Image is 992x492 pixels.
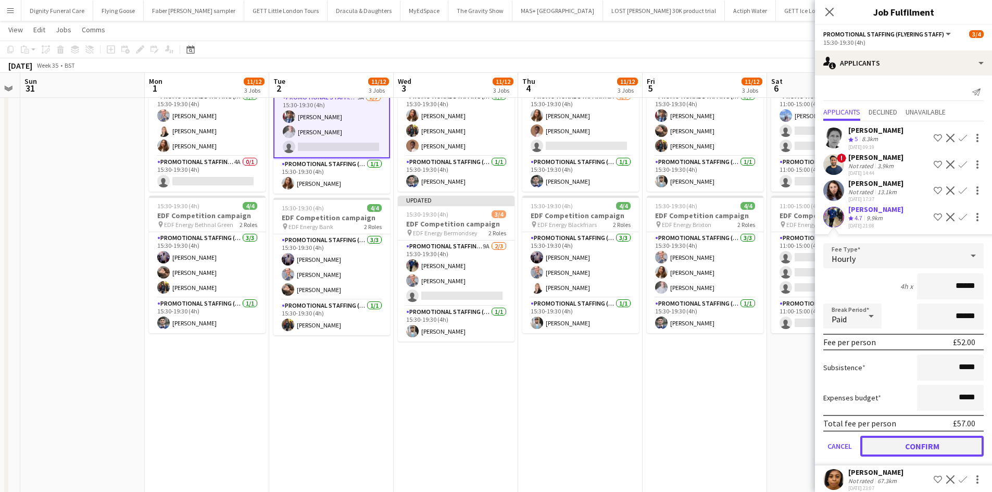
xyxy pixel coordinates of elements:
app-card-role: Promotional Staffing (Team Leader)1/115:30-19:30 (4h)[PERSON_NAME] [149,298,266,333]
app-card-role: Promotional Staffing (Flyering Staff)3/315:30-19:30 (4h)[PERSON_NAME][PERSON_NAME][PERSON_NAME] [149,232,266,298]
span: Promotional Staffing (Flyering Staff) [823,30,944,38]
app-card-role: Promotional Staffing (Team Leader)1/115:30-19:30 (4h)[PERSON_NAME] [273,300,390,335]
app-card-role: Promotional Staffing (Flyering Staff)9A2/315:30-19:30 (4h)[PERSON_NAME][PERSON_NAME] [398,241,514,306]
span: 3/4 [969,30,984,38]
span: 4/4 [740,202,755,210]
div: [DATE] 17:37 [848,196,903,203]
span: 11/12 [244,78,265,85]
app-card-role: Promotional Staffing (Team Leader)2A0/111:00-15:00 (4h) [771,156,888,192]
span: 5 [645,82,655,94]
app-card-role: Promotional Staffing (Flyering Staff)3/315:30-19:30 (4h)[PERSON_NAME][PERSON_NAME][PERSON_NAME] [398,91,514,156]
span: Paid [832,314,847,324]
span: Mon [149,77,162,86]
span: Applicants [823,108,860,116]
button: MyEdSpace [400,1,448,21]
label: Expenses budget [823,393,881,402]
button: Faber [PERSON_NAME] sampler [144,1,244,21]
div: 13.1km [875,188,899,196]
span: Thu [522,77,535,86]
span: 3 [396,82,411,94]
div: 3 Jobs [369,86,388,94]
span: 4/4 [367,204,382,212]
app-job-card: 15:30-19:30 (4h)4/4EDF Competition campaign EDF Energy Barking2 RolesPromotional Staffing (Flyeri... [398,54,514,192]
span: EDF Energy Bank [288,223,333,231]
span: View [8,25,23,34]
h3: EDF Competition campaign [647,211,763,220]
span: Hourly [832,254,856,264]
app-card-role: Promotional Staffing (Team Leader)1/115:30-19:30 (4h)[PERSON_NAME] [273,158,390,194]
span: 4/4 [243,202,257,210]
app-card-role: Promotional Staffing (Team Leader)0/111:00-15:00 (4h) [771,298,888,333]
div: [DATE] [8,60,32,71]
a: Comms [78,23,109,36]
div: [DATE] 23:07 [848,485,903,491]
button: The Gravity Show [448,1,512,21]
div: 3 Jobs [618,86,637,94]
div: 11:00-15:00 (4h)1/4EDF Competition campaign EDF Energy Manchester2 RolesPromotional Staffing (Fly... [771,54,888,192]
h3: EDF Competition campaign [149,211,266,220]
span: 6 [770,82,783,94]
div: 11:00-15:00 (4h)0/4EDF Competition campaign EDF Energy [GEOGRAPHIC_DATA]2 RolesPromotional Staffi... [771,196,888,333]
div: 15:30-19:30 (4h) [823,39,984,46]
span: 2 Roles [240,221,257,229]
span: Jobs [56,25,71,34]
div: £57.00 [953,418,975,428]
app-job-card: Updated15:30-19:30 (4h)3/4EDF Competition campaign EDF Energy Bermondsey2 RolesPromotional Staffi... [398,196,514,342]
span: 31 [23,82,37,94]
div: £52.00 [953,337,975,347]
div: 15:30-19:30 (4h)3/4EDF Competition campaign EDF Energy [PERSON_NAME][GEOGRAPHIC_DATA]2 RolesPromo... [149,54,266,192]
span: 15:30-19:30 (4h) [282,204,324,212]
app-card-role: Promotional Staffing (Team Leader)1/115:30-19:30 (4h)[PERSON_NAME] [522,156,639,192]
app-card-role: Promotional Staffing (Flyering Staff)3/315:30-19:30 (4h)[PERSON_NAME][PERSON_NAME][PERSON_NAME] [522,232,639,298]
div: [PERSON_NAME] [848,179,903,188]
span: 2 Roles [488,229,506,237]
span: EDF Energy Bermondsey [413,229,478,237]
span: 11/12 [368,78,389,85]
div: Applicants [815,51,992,75]
button: GETT Little London Tours [244,1,328,21]
span: EDF Energy Bethnal Green [164,221,233,229]
span: 3/4 [492,210,506,218]
span: Declined [869,108,897,116]
div: [PERSON_NAME] [848,125,903,135]
span: 2 Roles [613,221,631,229]
div: BST [65,61,75,69]
app-card-role: Promotional Staffing (Flyering Staff)9A2/315:30-19:30 (4h)[PERSON_NAME][PERSON_NAME] [273,91,390,158]
h3: EDF Competition campaign [522,211,639,220]
a: Edit [29,23,49,36]
div: [PERSON_NAME] [848,468,903,477]
span: Edit [33,25,45,34]
h3: Job Fulfilment [815,5,992,19]
div: 8.3km [860,135,880,144]
app-card-role: Promotional Staffing (Team Leader)1/115:30-19:30 (4h)[PERSON_NAME] [522,298,639,333]
span: 15:30-19:30 (4h) [406,210,448,218]
app-card-role: Promotional Staffing (Team Leader)1/115:30-19:30 (4h)[PERSON_NAME] [647,298,763,333]
div: Updated [398,196,514,204]
app-job-card: 15:30-19:30 (4h)3/4EDF Competition campaign EDF Energy Bexleyheath2 RolesPromotional Staffing (Fl... [522,54,639,192]
app-card-role: Promotional Staffing (Flyering Staff)3/315:30-19:30 (4h)[PERSON_NAME][PERSON_NAME][PERSON_NAME] [149,91,266,156]
div: Fee per person [823,337,876,347]
span: Sat [771,77,783,86]
div: 15:30-19:30 (4h)4/4EDF Competition campaign EDF Energy Bethnal Green2 RolesPromotional Staffing (... [149,196,266,333]
button: Dignity Funeral Care [21,1,93,21]
span: 15:30-19:30 (4h) [531,202,573,210]
app-job-card: 15:30-19:30 (4h)4/4EDF Competition campaign EDF Energy Blackfriars2 RolesPromotional Staffing (Fl... [522,196,639,333]
app-card-role: Promotional Staffing (Team Leader)1/115:30-19:30 (4h)[PERSON_NAME] [398,306,514,342]
a: View [4,23,27,36]
div: [PERSON_NAME] [848,153,903,162]
h3: EDF Competition campaign [398,219,514,229]
div: 15:30-19:30 (4h)4/4EDF Competition campaign EDF Energy Bayswater2 RolesPromotional Staffing (Flye... [647,54,763,192]
div: 3 Jobs [244,86,264,94]
app-job-card: 15:30-19:30 (4h)4/4EDF Competition campaign EDF Energy Bank2 RolesPromotional Staffing (Flyering ... [273,198,390,335]
div: 3 Jobs [742,86,762,94]
label: Subsistence [823,363,865,372]
span: Sun [24,77,37,86]
div: Not rated [848,162,875,170]
span: Fri [647,77,655,86]
button: Flying Goose [93,1,144,21]
span: 4/4 [616,202,631,210]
